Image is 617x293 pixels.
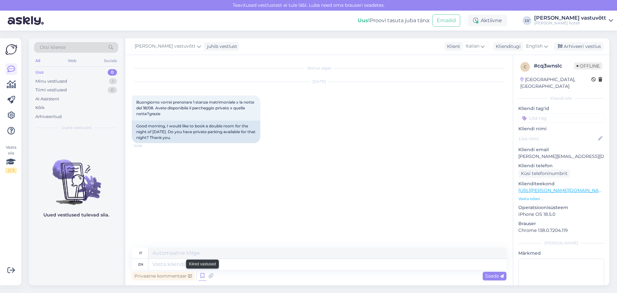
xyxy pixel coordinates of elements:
[534,15,613,26] a: [PERSON_NAME] vastuvõtt[PERSON_NAME] hotell
[134,143,158,148] span: 10:08
[132,121,260,143] div: Good morning, I would like to book a double room for the night of [DATE]. Do you have private par...
[103,57,118,65] div: Socials
[518,146,604,153] p: Kliendi email
[493,43,521,50] div: Klienditugi
[518,204,604,211] p: Operatsioonisüsteem
[132,272,194,280] div: Privaatne kommentaar
[132,65,506,71] div: Vestlus algas
[574,62,602,69] span: Offline
[61,125,91,131] span: Uued vestlused
[466,43,479,50] span: Italian
[518,227,604,234] p: Chrome 138.0.7204.119
[204,43,237,50] div: juhib vestlust
[35,78,67,85] div: Minu vestlused
[67,57,78,65] div: Web
[35,87,67,93] div: Tiimi vestlused
[518,169,570,178] div: Küsi telefoninumbrit
[358,17,430,24] div: Proovi tasuta juba täna:
[518,125,604,132] p: Kliendi nimi
[5,144,17,173] div: Vaata siia
[485,273,504,279] span: Saada
[554,42,604,51] div: Arhiveeri vestlus
[518,188,607,193] a: [URL][PERSON_NAME][DOMAIN_NAME]
[132,79,506,85] div: [DATE]
[534,62,574,70] div: # cq3wnslc
[468,15,507,26] div: Aktiivne
[518,162,604,169] p: Kliendi telefon
[189,261,216,267] small: Kiired vastused
[518,96,604,101] div: Kliendi info
[518,220,604,227] p: Brauser
[109,78,117,85] div: 1
[5,168,17,173] div: 2 / 3
[40,44,66,51] span: Otsi kliente
[136,100,255,116] span: Buongiorno vorrei prenotare 1 stanza matrimoniale x la notte del 18/08. Avete disponibile il parc...
[518,250,604,257] p: Märkmed
[108,87,117,93] div: 0
[108,69,117,76] div: 0
[35,69,44,76] div: Uus
[34,57,41,65] div: All
[444,43,460,50] div: Klient
[35,105,45,111] div: Kõik
[43,212,109,218] p: Uued vestlused tulevad siia.
[29,148,123,206] img: No chats
[358,17,370,23] b: Uus!
[520,76,591,90] div: [GEOGRAPHIC_DATA], [GEOGRAPHIC_DATA]
[5,43,17,56] img: Askly Logo
[35,96,59,102] div: AI Assistent
[524,64,527,69] span: c
[518,113,604,123] input: Lisa tag
[526,43,543,50] span: English
[518,196,604,202] p: Vaata edasi ...
[139,248,142,259] div: it
[519,135,597,142] input: Lisa nimi
[433,14,460,27] button: Emailid
[35,114,62,120] div: Arhiveeritud
[518,180,604,187] p: Klienditeekond
[523,16,532,25] div: LV
[518,153,604,160] p: [PERSON_NAME][EMAIL_ADDRESS][DOMAIN_NAME]
[135,43,196,50] span: [PERSON_NAME] vastuvõtt
[518,211,604,218] p: iPhone OS 18.5.0
[518,105,604,112] p: Kliendi tag'id
[518,240,604,246] div: [PERSON_NAME]
[534,15,606,21] div: [PERSON_NAME] vastuvõtt
[534,21,606,26] div: [PERSON_NAME] hotell
[138,259,143,270] div: en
